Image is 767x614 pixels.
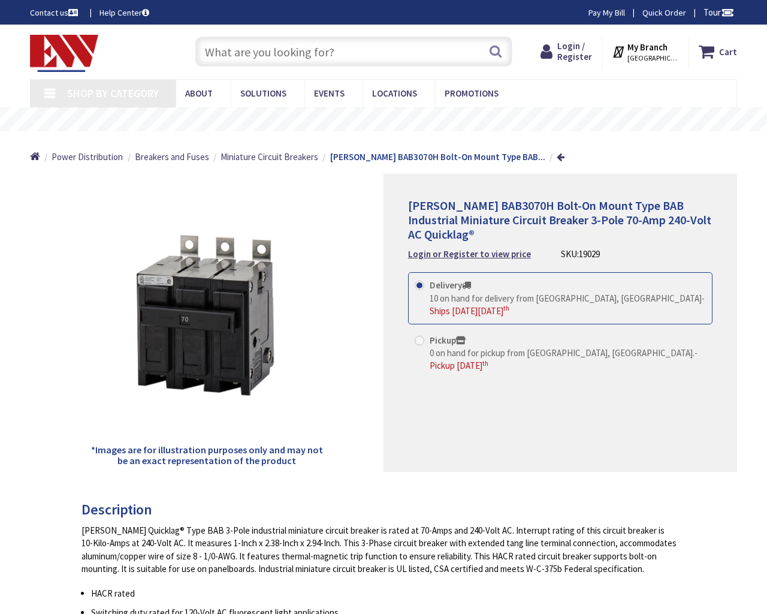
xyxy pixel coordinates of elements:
[627,53,678,63] span: [GEOGRAPHIC_DATA], [GEOGRAPHIC_DATA]
[561,248,600,260] div: SKU:
[285,113,504,127] rs-layer: Free Same Day Pickup at 19 Locations
[135,151,209,162] span: Breakers and Fuses
[699,41,737,62] a: Cart
[588,7,625,19] a: Pay My Bill
[81,502,677,517] h3: Description
[612,41,678,62] div: My Branch [GEOGRAPHIC_DATA], [GEOGRAPHIC_DATA]
[430,292,706,318] div: -
[30,35,98,72] img: Electrical Wholesalers, Inc.
[557,40,592,62] span: Login / Register
[30,7,80,19] a: Contact us
[52,151,123,162] span: Power Distribution
[430,335,466,346] strong: Pickup
[430,347,706,372] div: -
[540,41,592,62] a: Login / Register
[135,151,209,163] a: Breakers and Fuses
[430,279,471,291] strong: Delivery
[430,305,509,317] span: Ships [DATE][DATE]
[703,7,734,18] span: Tour
[240,88,286,99] span: Solutions
[81,524,677,576] div: [PERSON_NAME] Quicklag® Type BAB 3-Pole industrial miniature circuit breaker is rated at 70-Amps ...
[430,347,694,359] span: 0 on hand for pickup from [GEOGRAPHIC_DATA], [GEOGRAPHIC_DATA].
[503,304,509,312] sup: th
[372,88,417,99] span: Locations
[579,248,600,260] span: 19029
[99,7,149,19] a: Help Center
[52,151,123,163] a: Power Distribution
[719,41,737,62] strong: Cart
[91,587,677,600] li: HACR rated
[642,7,686,19] a: Quick Order
[86,445,327,466] h5: *Images are for illustration purposes only and may not be an exact representation of the product
[627,41,668,53] strong: My Branch
[67,86,159,100] span: Shop By Category
[408,248,531,260] strong: Login or Register to view price
[221,151,318,162] span: Miniature Circuit Breakers
[330,151,545,162] strong: [PERSON_NAME] BAB3070H Bolt-On Mount Type BAB...
[408,248,531,260] a: Login or Register to view price
[221,151,318,163] a: Miniature Circuit Breakers
[117,225,297,405] img: Eaton BAB3070H Bolt-On Mount Type BAB Industrial Miniature Circuit Breaker 3-Pole 70-Amp 240-Volt...
[185,88,213,99] span: About
[314,88,345,99] span: Events
[482,359,488,368] sup: th
[445,88,499,99] span: Promotions
[430,360,488,371] span: Pickup [DATE]
[195,37,512,67] input: What are you looking for?
[408,198,711,242] span: [PERSON_NAME] BAB3070H Bolt-On Mount Type BAB Industrial Miniature Circuit Breaker 3-Pole 70-Amp ...
[430,293,702,304] span: 10 on hand for delivery from [GEOGRAPHIC_DATA], [GEOGRAPHIC_DATA]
